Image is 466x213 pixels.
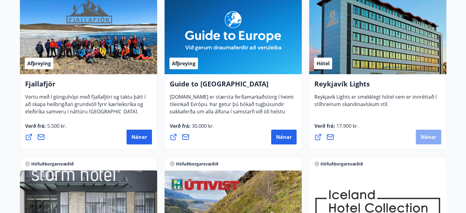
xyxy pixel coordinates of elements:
h4: Fjallafjör [25,79,152,93]
span: Nánar [131,134,147,140]
h4: Reykjavík Lights [314,79,441,93]
span: 5.500 kr. [46,123,66,129]
span: Afþreying [172,60,195,67]
span: [DOMAIN_NAME] er stærsta ferðamarkaðstorg í heimi tileinkað Evrópu. Þar getur þú bókað tugþúsundi... [170,93,294,135]
span: Höfuðborgarsvæðið [320,161,363,167]
span: Afþreying [27,60,51,67]
span: 17.900 kr. [335,123,358,129]
span: Reykjavik Lights er smekklegt hótel sem er innréttað í stílhreinum skandinavískum stíl. [314,93,437,112]
h4: Guide to [GEOGRAPHIC_DATA] [170,79,297,93]
span: Verð frá : [170,123,214,134]
span: Höfuðborgarsvæðið [176,161,218,167]
span: 30.000 kr. [191,123,214,129]
span: Vertu með í gönguhópi með Fjallafjöri og taktu þátt í að skapa heilbrigðan grundvöll fyrir kærlei... [25,93,146,120]
button: Nánar [271,130,297,144]
button: Nánar [416,130,441,144]
span: Hótel [316,60,330,67]
span: Nánar [421,134,436,140]
span: Höfuðborgarsvæðið [31,161,74,167]
button: Nánar [127,130,152,144]
span: Verð frá : [314,123,358,134]
span: Verð frá : [25,123,66,134]
span: Nánar [276,134,292,140]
